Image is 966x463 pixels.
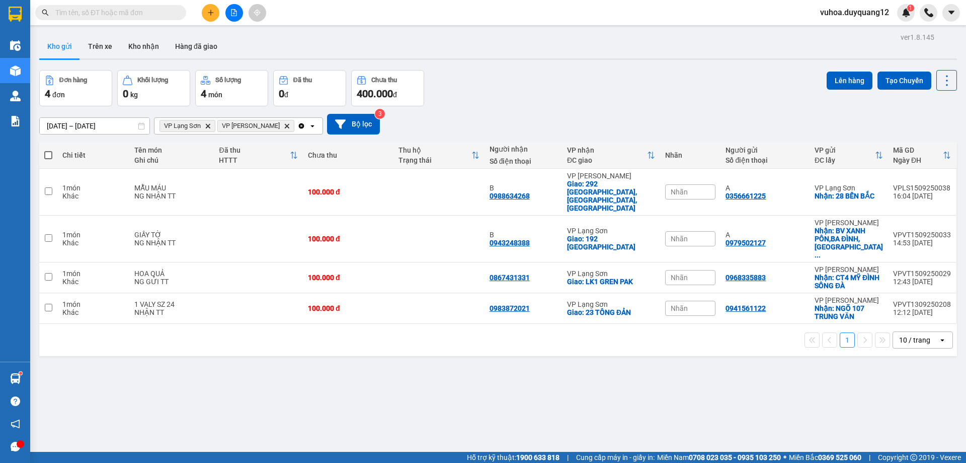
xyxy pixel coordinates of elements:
[567,270,656,278] div: VP Lạng Sơn
[567,180,656,212] div: Giao: 292 TÂY SƠN,ĐỐNG ĐA,HÀ NỘI
[726,231,804,239] div: A
[567,278,656,286] div: Giao: LK1 GREN PAK
[567,235,656,251] div: Giao: 192 ĐÈO GIANG
[11,419,20,429] span: notification
[308,235,388,243] div: 100.000 đ
[665,151,715,159] div: Nhãn
[297,122,305,130] svg: Clear all
[924,8,933,17] img: phone-icon
[219,146,289,154] div: Đã thu
[893,239,951,247] div: 14:53 [DATE]
[490,239,530,247] div: 0943248388
[167,34,225,58] button: Hàng đã giao
[62,239,124,247] div: Khác
[134,278,209,286] div: NG GỬI TT
[812,6,897,19] span: vuhoa.duyquang12
[815,184,883,192] div: VP Lạng Sơn
[308,151,388,159] div: Chưa thu
[371,77,397,84] div: Chưa thu
[296,121,297,131] input: Selected VP Lạng Sơn, VP Minh Khai.
[9,7,22,22] img: logo-vxr
[827,72,872,90] button: Lên hàng
[815,296,883,304] div: VP [PERSON_NAME]
[671,235,688,243] span: Nhãn
[59,77,87,84] div: Đơn hàng
[11,396,20,406] span: question-circle
[815,274,883,290] div: Nhận: CT4 MỸ ĐÌNH SÔNG ĐÀ
[62,308,124,316] div: Khác
[375,109,385,119] sup: 3
[490,145,557,153] div: Người nhận
[45,88,50,100] span: 4
[815,192,883,200] div: Nhận: 28 BẾN BẮC
[815,146,875,154] div: VP gửi
[195,70,268,106] button: Số lượng4món
[308,122,316,130] svg: open
[164,122,201,130] span: VP Lạng Sơn
[202,4,219,22] button: plus
[215,77,241,84] div: Số lượng
[55,7,174,18] input: Tìm tên, số ĐT hoặc mã đơn
[117,70,190,106] button: Khối lượng0kg
[789,452,861,463] span: Miền Bắc
[214,142,302,169] th: Toggle SortBy
[671,274,688,282] span: Nhãn
[62,184,124,192] div: 1 món
[818,453,861,461] strong: 0369 525 060
[39,70,112,106] button: Đơn hàng4đơn
[254,9,261,16] span: aim
[893,146,943,154] div: Mã GD
[201,88,206,100] span: 4
[225,4,243,22] button: file-add
[815,251,821,259] span: ...
[137,77,168,84] div: Khối lượng
[208,91,222,99] span: món
[893,192,951,200] div: 16:04 [DATE]
[249,4,266,22] button: aim
[284,123,290,129] svg: Delete
[671,188,688,196] span: Nhãn
[567,308,656,316] div: Giao: 23 TÔNG ĐẢN
[308,304,388,312] div: 100.000 đ
[909,5,912,12] span: 1
[815,227,883,259] div: Nhận: BV XANH PÔN,BA ĐÌNH,HÀ NỘI
[293,77,312,84] div: Đã thu
[815,304,883,320] div: Nhận: NGÕ 107 TRUNG VĂN
[327,114,380,135] button: Bộ lọc
[134,239,209,247] div: NG NHẬN TT
[810,142,888,169] th: Toggle SortBy
[567,156,648,164] div: ĐC giao
[490,184,557,192] div: B
[516,453,559,461] strong: 1900 633 818
[134,300,209,308] div: 1 VALY SZ 24
[901,32,934,43] div: ver 1.8.145
[726,184,804,192] div: A
[80,34,120,58] button: Trên xe
[40,118,149,134] input: Select a date range.
[783,455,786,459] span: ⚪️
[657,452,781,463] span: Miền Nam
[62,151,124,159] div: Chi tiết
[938,336,946,344] svg: open
[726,146,804,154] div: Người gửi
[562,142,661,169] th: Toggle SortBy
[62,300,124,308] div: 1 món
[567,452,569,463] span: |
[893,270,951,278] div: VPVT1509250029
[490,231,557,239] div: B
[398,146,471,154] div: Thu hộ
[893,184,951,192] div: VPLS1509250038
[576,452,655,463] span: Cung cấp máy in - giấy in:
[902,8,911,17] img: icon-new-feature
[222,122,280,130] span: VP Minh Khai
[726,304,766,312] div: 0941561122
[893,156,943,164] div: Ngày ĐH
[899,335,930,345] div: 10 / trang
[567,300,656,308] div: VP Lạng Sơn
[726,274,766,282] div: 0968335883
[217,120,294,132] span: VP Minh Khai, close by backspace
[393,142,484,169] th: Toggle SortBy
[893,231,951,239] div: VPVT1509250033
[11,442,20,451] span: message
[62,231,124,239] div: 1 món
